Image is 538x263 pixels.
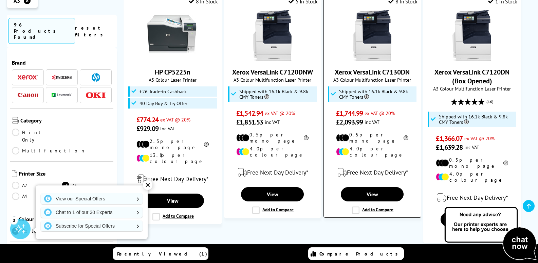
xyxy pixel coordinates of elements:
[308,247,404,260] a: Compare Products
[41,193,143,204] a: View our Special Offers
[265,110,295,116] span: ex VAT @ 20%
[436,143,463,152] span: £1,639.28
[41,207,143,218] a: Chat to 1 of our 30 Experts
[436,157,508,169] li: 0.5p per mono page
[160,116,190,123] span: ex VAT @ 20%
[52,73,72,82] a: Kyocera
[365,110,395,116] span: ex VAT @ 20%
[86,91,106,99] a: OKI
[52,93,72,97] img: Lexmark
[443,206,538,262] img: Open Live Chat window
[247,55,298,62] a: Xerox VersaLink C7120DNW
[92,73,100,82] img: HP
[227,163,318,182] div: modal_delivery
[236,146,309,158] li: 4.0p per colour page
[434,68,509,85] a: Xerox VersaLink C7120DN (Box Opened)
[152,213,194,220] label: Add to Compare
[12,193,62,200] a: A4
[447,55,498,62] a: Xerox VersaLink C7120DN (Box Opened)
[336,118,363,127] span: £2,093.99
[86,73,106,82] a: HP
[160,125,175,132] span: inc VAT
[19,216,112,224] span: Colour or Mono
[347,55,398,62] a: Xerox VersaLink C7130DN
[339,89,415,100] span: Shipped with 16.1k Black & 9.8k CMY Toners
[18,93,38,97] img: Canon
[113,247,208,260] a: Recently Viewed (1)
[365,119,379,125] span: inc VAT
[12,182,62,189] a: A2
[436,171,508,183] li: 4.0p per colour page
[18,75,38,80] img: Xerox
[436,134,463,143] span: £1,366.07
[241,187,304,201] a: View
[75,25,107,38] a: reset filters
[336,109,363,118] span: £1,744.99
[236,109,263,118] span: £1,542.94
[12,170,17,177] img: Printer Size
[252,207,294,214] label: Add to Compare
[335,68,410,77] a: Xerox VersaLink C7130DN
[12,59,112,66] span: Brand
[62,182,112,189] a: A3
[427,85,517,92] span: A3 Colour Multifunction Laser Printer
[464,135,495,142] span: ex VAT @ 20%
[136,152,209,164] li: 13.8p per colour page
[141,194,204,208] a: View
[336,146,408,158] li: 4.0p per colour page
[227,77,318,83] span: A3 Colour Multifunction Laser Printer
[140,101,187,106] span: 40 Day Buy & Try Offer
[127,169,218,188] div: modal_delivery
[143,180,152,190] div: ✕
[327,77,418,83] span: A3 Colour Multifunction Laser Printer
[155,68,190,77] a: HP CP5225n
[232,68,313,77] a: Xerox VersaLink C7120DNW
[12,216,17,223] img: Colour or Mono
[20,117,112,125] span: Category
[427,188,517,207] div: modal_delivery
[18,73,38,82] a: Xerox
[336,132,408,144] li: 0.5p per mono page
[41,220,143,231] a: Subscribe for Special Offers
[12,147,86,154] a: Multifunction
[147,10,198,61] img: HP CP5225n
[265,119,280,125] span: inc VAT
[12,129,62,144] a: Print Only
[352,207,393,214] label: Add to Compare
[447,10,498,61] img: Xerox VersaLink C7120DN (Box Opened)
[236,118,263,127] span: £1,851.53
[52,91,72,99] a: Lexmark
[136,138,209,150] li: 2.3p per mono page
[136,124,159,133] span: £929.09
[464,144,479,150] span: inc VAT
[247,10,298,61] img: Xerox VersaLink C7120DNW
[239,89,315,100] span: Shipped with 16.1k Black & 9.8k CMY Toners
[117,251,207,257] span: Recently Viewed (1)
[147,55,198,62] a: HP CP5225n
[439,114,515,125] span: Shipped with 16.1k Black & 9.8k CMY Toners
[327,163,418,182] div: modal_delivery
[341,187,404,201] a: View
[319,251,402,257] span: Compare Products
[486,95,493,108] span: (46)
[10,216,18,224] div: 3
[86,92,106,98] img: OKI
[52,75,72,80] img: Kyocera
[12,117,19,124] img: Category
[19,170,112,178] span: Printer Size
[136,115,159,124] span: £774.24
[441,212,503,227] a: View
[236,132,309,144] li: 0.5p per mono page
[127,77,218,83] span: A3 Colour Laser Printer
[347,10,398,61] img: Xerox VersaLink C7130DN
[8,18,75,44] span: 96 Products Found
[140,89,187,94] span: £26 Trade-in Cashback
[18,91,38,99] a: Canon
